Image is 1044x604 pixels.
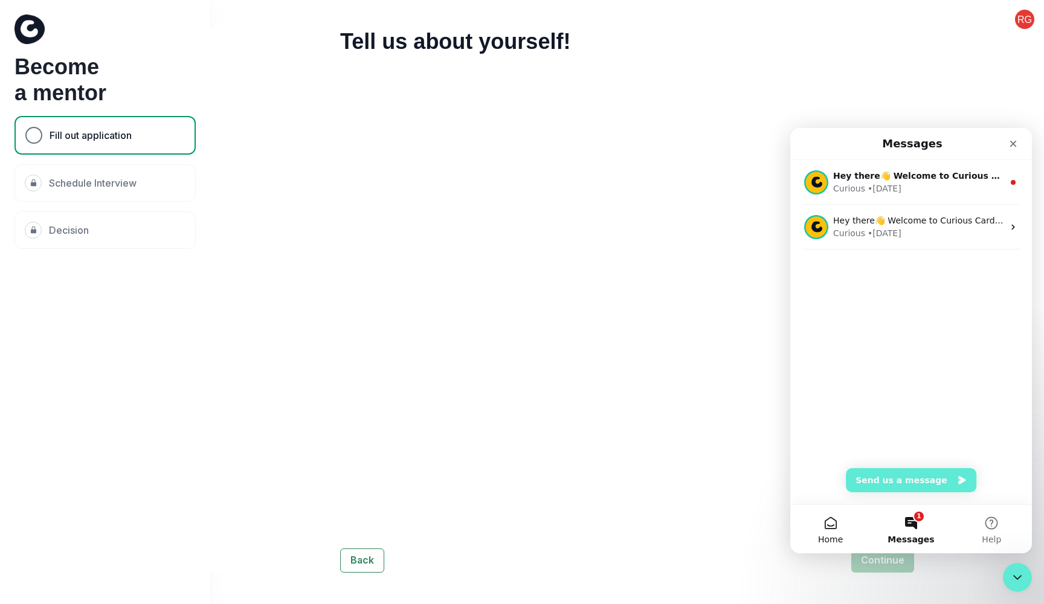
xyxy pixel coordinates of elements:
h1: Become a mentor [14,54,196,106]
span: Hey there👋 Welcome to Curious Cardinals 🙌 Take a look around! If you have any questions or are ex... [43,88,776,97]
span: Hey there👋 Welcome to Curious Cardinals 🙌 Take a look around! If you have any questions or are ex... [43,43,869,53]
span: Home [28,407,53,416]
button: profile picture [1005,10,1044,29]
iframe: Intercom live chat [790,128,1032,553]
p: Fill out application [50,128,132,143]
button: Help [161,377,242,425]
div: • [DATE] [77,99,111,112]
iframe: Intercom live chat [1003,563,1032,592]
button: Continue [851,548,914,573]
p: Decision [49,223,89,237]
div: Curious [43,54,75,67]
span: Messages [97,407,144,416]
img: Curious Cardinals Logo [14,14,45,44]
button: Back [340,548,384,573]
div: Fill out application [14,116,196,155]
div: • [DATE] [77,54,111,67]
div: Schedule Interview [14,164,196,202]
h2: Tell us about yourself! [340,29,914,54]
span: Help [192,407,211,416]
button: Send us a message [56,340,186,364]
button: Messages [80,377,161,425]
img: Profile image for Curious [14,87,38,111]
p: Schedule Interview [49,176,137,190]
div: Curious [43,99,75,112]
div: Decision [14,211,196,249]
